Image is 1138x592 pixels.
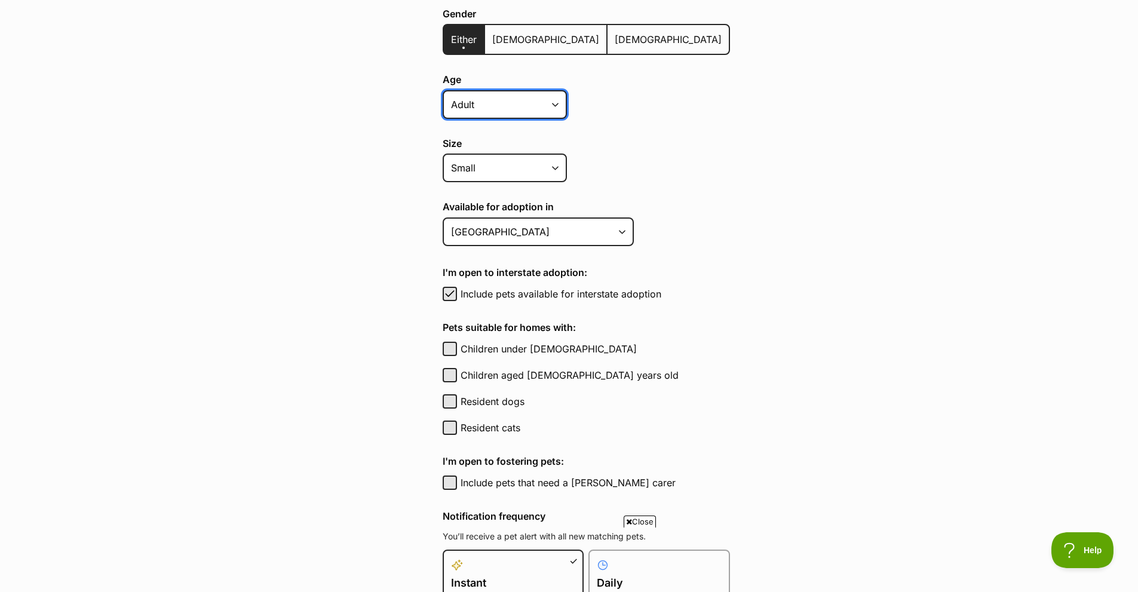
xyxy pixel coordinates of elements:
[615,33,722,45] span: [DEMOGRAPHIC_DATA]
[461,421,730,435] label: Resident cats
[443,509,730,523] h4: Notification frequency
[443,320,730,335] h4: Pets suitable for homes with:
[1051,532,1114,568] iframe: Help Scout Beacon - Open
[443,454,730,468] h4: I'm open to fostering pets:
[451,33,477,45] span: Either
[461,394,730,409] label: Resident dogs
[461,368,730,382] label: Children aged [DEMOGRAPHIC_DATA] years old
[443,265,730,280] h4: I'm open to interstate adoption:
[461,476,730,490] label: Include pets that need a [PERSON_NAME] carer
[492,33,599,45] span: [DEMOGRAPHIC_DATA]
[443,8,730,19] label: Gender
[443,201,730,212] label: Available for adoption in
[461,342,730,356] label: Children under [DEMOGRAPHIC_DATA]
[624,516,656,527] span: Close
[461,287,730,301] label: Include pets available for interstate adoption
[352,532,787,586] iframe: Advertisement
[443,138,730,149] label: Size
[443,74,730,85] label: Age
